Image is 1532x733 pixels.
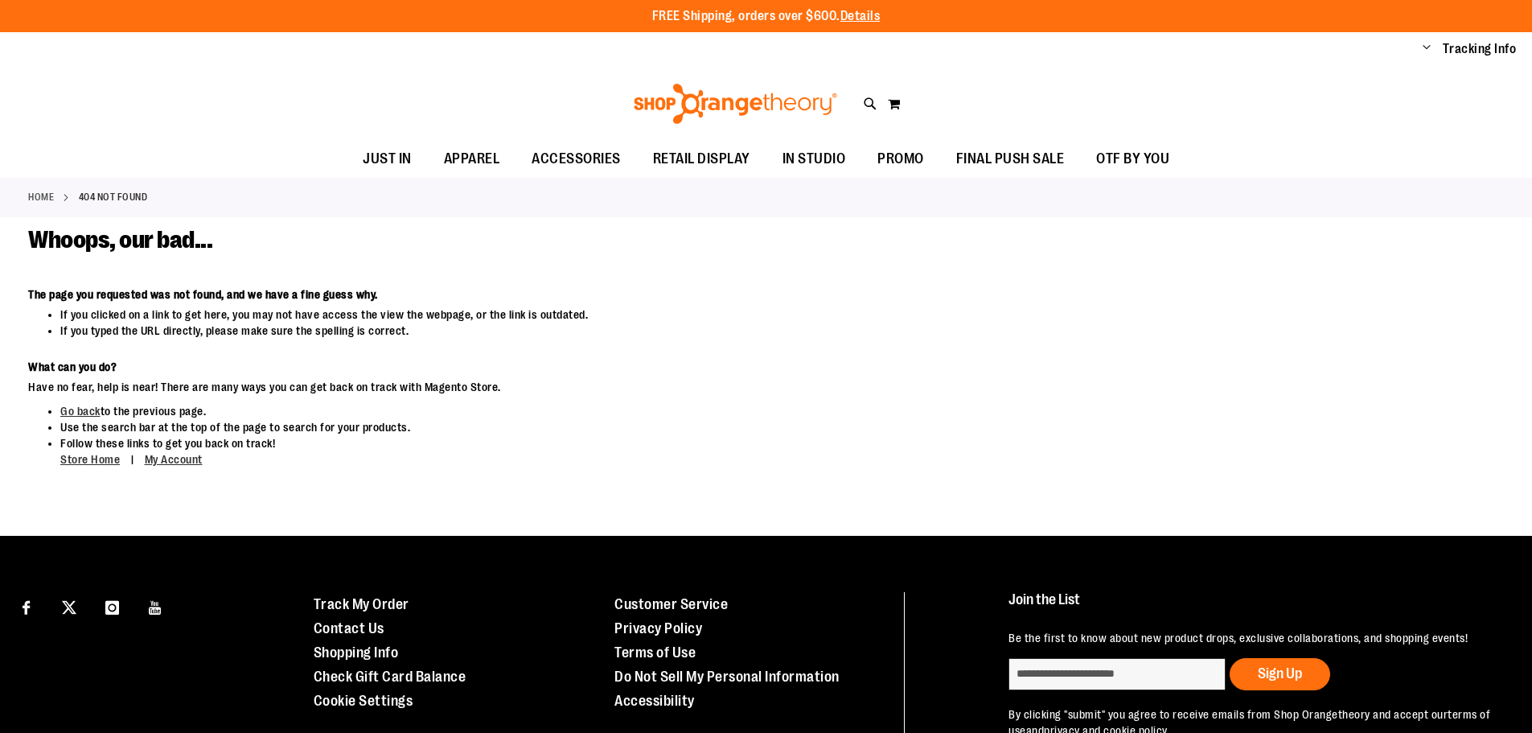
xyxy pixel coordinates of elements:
strong: 404 Not Found [79,190,148,204]
a: Check Gift Card Balance [314,669,466,685]
h4: Join the List [1008,592,1495,622]
li: If you clicked on a link to get here, you may not have access the view the webpage, or the link i... [60,307,1197,323]
span: FINAL PUSH SALE [956,141,1065,177]
a: APPAREL [428,141,516,178]
span: ACCESSORIES [532,141,621,177]
span: IN STUDIO [782,141,846,177]
li: Follow these links to get you back on track! [60,435,1197,468]
a: Details [840,9,881,23]
li: to the previous page. [60,403,1197,419]
dd: Have no fear, help is near! There are many ways you can get back on track with Magento Store. [28,379,1197,395]
a: Visit our Facebook page [12,592,40,620]
a: Cookie Settings [314,693,413,709]
a: Store Home [60,453,120,466]
img: Shop Orangetheory [631,84,840,124]
input: enter email [1008,658,1226,690]
a: Do Not Sell My Personal Information [614,669,840,685]
a: Shopping Info [314,644,399,661]
span: OTF BY YOU [1096,141,1169,177]
a: FINAL PUSH SALE [940,141,1081,178]
a: Customer Service [614,596,728,612]
a: IN STUDIO [766,141,862,178]
button: Sign Up [1230,658,1330,690]
button: Account menu [1423,41,1431,57]
a: Privacy Policy [614,620,702,636]
span: Sign Up [1258,665,1302,682]
a: Visit our Instagram page [98,592,126,620]
span: PROMO [877,141,924,177]
a: My Account [145,453,203,466]
a: ACCESSORIES [515,141,637,178]
span: JUST IN [363,141,412,177]
a: Visit our Youtube page [142,592,170,620]
a: PROMO [861,141,940,178]
a: Visit our X page [55,592,84,620]
p: Be the first to know about new product drops, exclusive collaborations, and shopping events! [1008,630,1495,646]
a: OTF BY YOU [1080,141,1185,178]
a: JUST IN [347,141,428,178]
li: If you typed the URL directly, please make sure the spelling is correct. [60,323,1197,339]
span: APPAREL [444,141,500,177]
span: | [123,446,142,474]
a: Track My Order [314,596,409,612]
dt: The page you requested was not found, and we have a fine guess why. [28,286,1197,303]
a: Tracking Info [1443,40,1517,58]
a: Go back [60,405,101,418]
a: RETAIL DISPLAY [637,141,766,178]
a: Home [28,190,54,204]
a: Accessibility [614,693,695,709]
span: RETAIL DISPLAY [653,141,750,177]
li: Use the search bar at the top of the page to search for your products. [60,419,1197,435]
a: Contact Us [314,620,384,636]
a: Terms of Use [614,644,696,661]
dt: What can you do? [28,359,1197,375]
img: Twitter [62,600,76,615]
p: FREE Shipping, orders over $600. [652,7,881,26]
span: Whoops, our bad... [28,226,212,253]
